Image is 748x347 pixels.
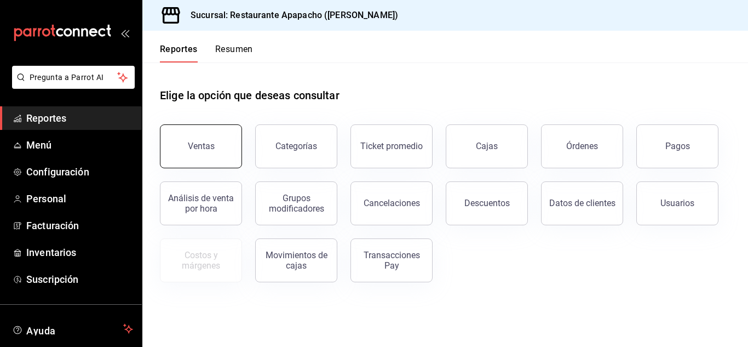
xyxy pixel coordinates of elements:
[364,198,420,208] div: Cancelaciones
[255,238,337,282] button: Movimientos de cajas
[160,44,198,62] button: Reportes
[26,245,133,260] span: Inventarios
[636,181,718,225] button: Usuarios
[566,141,598,151] div: Órdenes
[446,181,528,225] button: Descuentos
[350,181,433,225] button: Cancelaciones
[476,140,498,153] div: Cajas
[26,164,133,179] span: Configuración
[160,87,340,104] h1: Elige la opción que deseas consultar
[160,124,242,168] button: Ventas
[549,198,615,208] div: Datos de clientes
[360,141,423,151] div: Ticket promedio
[464,198,510,208] div: Descuentos
[182,9,398,22] h3: Sucursal: Restaurante Apapacho ([PERSON_NAME])
[26,272,133,287] span: Suscripción
[26,138,133,152] span: Menú
[160,238,242,282] button: Contrata inventarios para ver este reporte
[262,250,330,271] div: Movimientos de cajas
[255,124,337,168] button: Categorías
[26,218,133,233] span: Facturación
[446,124,528,168] a: Cajas
[160,181,242,225] button: Análisis de venta por hora
[660,198,694,208] div: Usuarios
[26,322,119,335] span: Ayuda
[120,29,129,37] button: open_drawer_menu
[275,141,317,151] div: Categorías
[26,111,133,126] span: Reportes
[8,79,135,91] a: Pregunta a Parrot AI
[188,141,215,151] div: Ventas
[167,193,235,214] div: Análisis de venta por hora
[26,191,133,206] span: Personal
[541,181,623,225] button: Datos de clientes
[255,181,337,225] button: Grupos modificadores
[636,124,718,168] button: Pagos
[30,72,118,83] span: Pregunta a Parrot AI
[350,238,433,282] button: Transacciones Pay
[12,66,135,89] button: Pregunta a Parrot AI
[358,250,425,271] div: Transacciones Pay
[160,44,253,62] div: navigation tabs
[167,250,235,271] div: Costos y márgenes
[262,193,330,214] div: Grupos modificadores
[665,141,690,151] div: Pagos
[350,124,433,168] button: Ticket promedio
[541,124,623,168] button: Órdenes
[215,44,253,62] button: Resumen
